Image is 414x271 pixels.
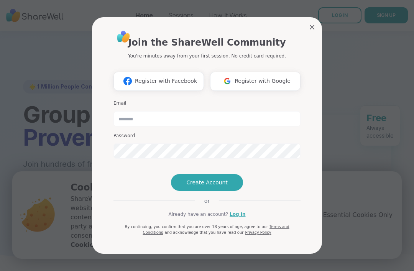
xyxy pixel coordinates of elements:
[128,36,286,49] h1: Join the ShareWell Community
[235,77,291,85] span: Register with Google
[113,133,301,139] h3: Password
[113,100,301,107] h3: Email
[164,230,243,235] span: and acknowledge that you have read our
[135,77,197,85] span: Register with Facebook
[128,53,286,59] p: You're minutes away from your first session. No credit card required.
[115,28,132,45] img: ShareWell Logo
[195,197,219,205] span: or
[171,174,243,191] button: Create Account
[186,179,228,186] span: Create Account
[113,72,204,91] button: Register with Facebook
[245,230,271,235] a: Privacy Policy
[210,72,301,91] button: Register with Google
[125,225,268,229] span: By continuing, you confirm that you are over 18 years of age, agree to our
[168,211,228,218] span: Already have an account?
[120,74,135,88] img: ShareWell Logomark
[230,211,245,218] a: Log in
[220,74,235,88] img: ShareWell Logomark
[143,225,289,235] a: Terms and Conditions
